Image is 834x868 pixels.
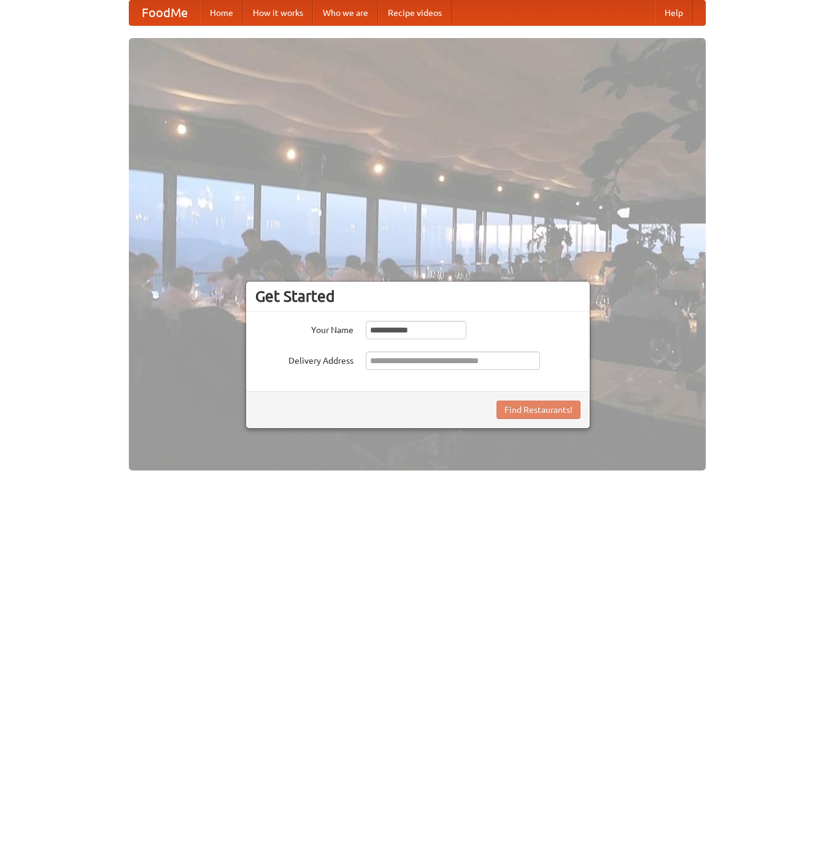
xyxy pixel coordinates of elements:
[655,1,693,25] a: Help
[496,401,581,419] button: Find Restaurants!
[255,321,353,336] label: Your Name
[255,287,581,305] h3: Get Started
[129,1,200,25] a: FoodMe
[313,1,378,25] a: Who we are
[255,351,353,367] label: Delivery Address
[200,1,243,25] a: Home
[378,1,452,25] a: Recipe videos
[243,1,313,25] a: How it works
